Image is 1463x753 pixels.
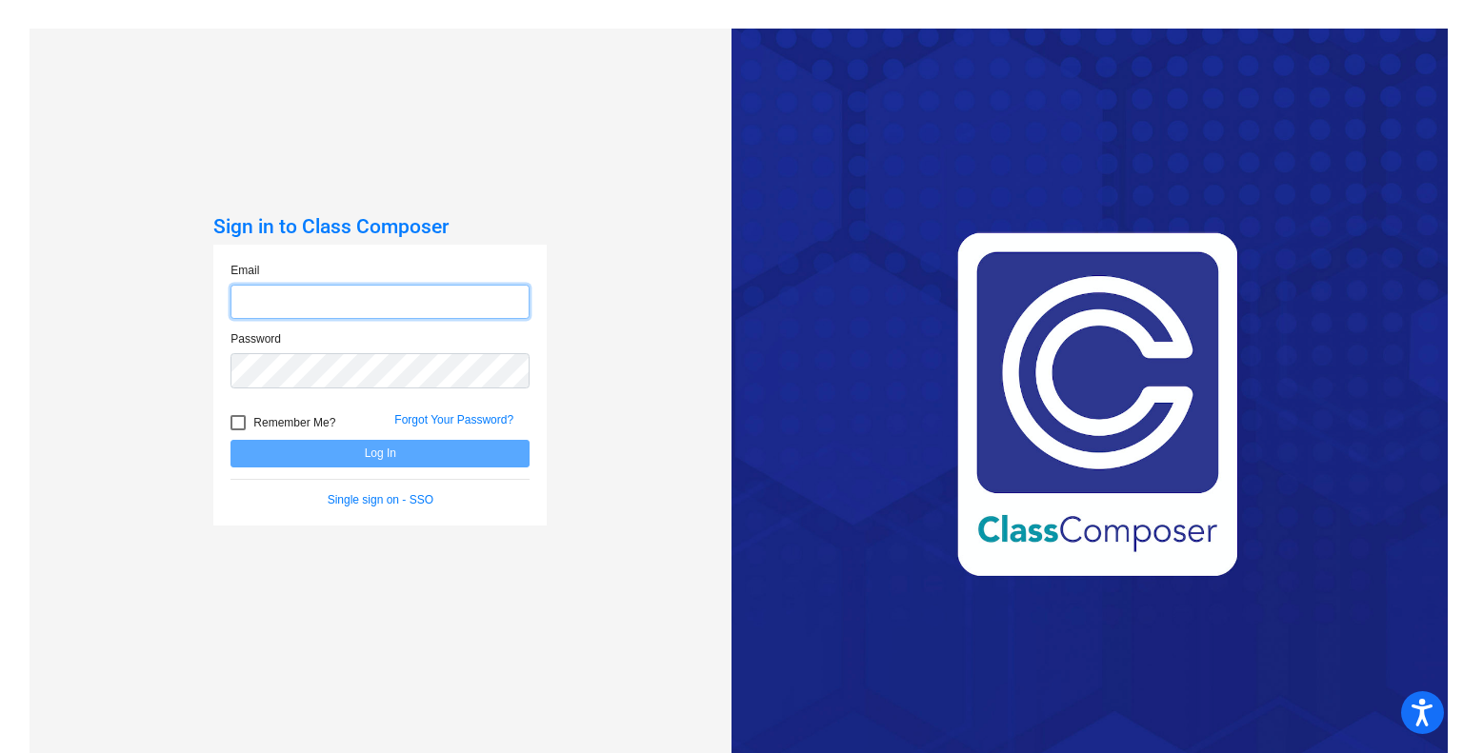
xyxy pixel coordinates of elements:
label: Password [230,330,281,347]
h3: Sign in to Class Composer [213,215,547,239]
span: Remember Me? [253,411,335,434]
label: Email [230,262,259,279]
a: Single sign on - SSO [328,493,433,506]
button: Log In [230,440,530,467]
a: Forgot Your Password? [394,413,513,426]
